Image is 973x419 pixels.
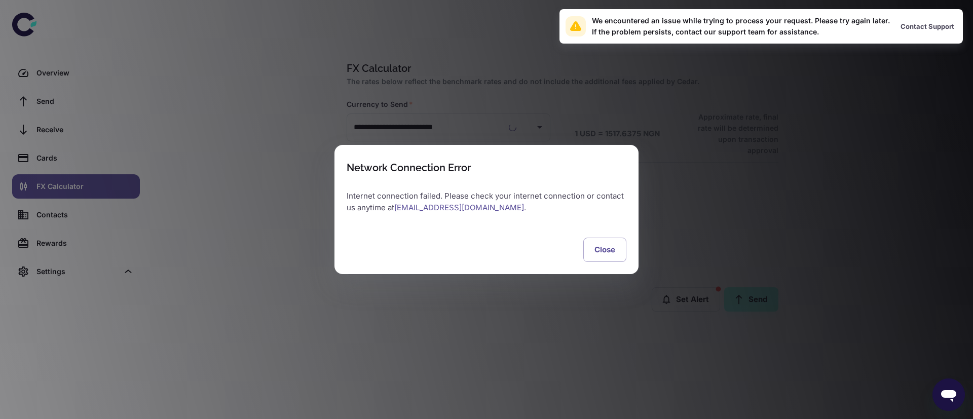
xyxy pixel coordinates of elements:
[583,238,626,262] button: Close
[347,162,471,174] div: Network Connection Error
[932,378,965,411] iframe: Button to launch messaging window
[347,191,626,213] p: Internet connection failed. Please check your internet connection or contact us anytime at .
[592,15,890,37] div: We encountered an issue while trying to process your request. Please try again later. If the prob...
[394,203,524,212] a: [EMAIL_ADDRESS][DOMAIN_NAME]
[898,19,957,34] button: Contact Support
